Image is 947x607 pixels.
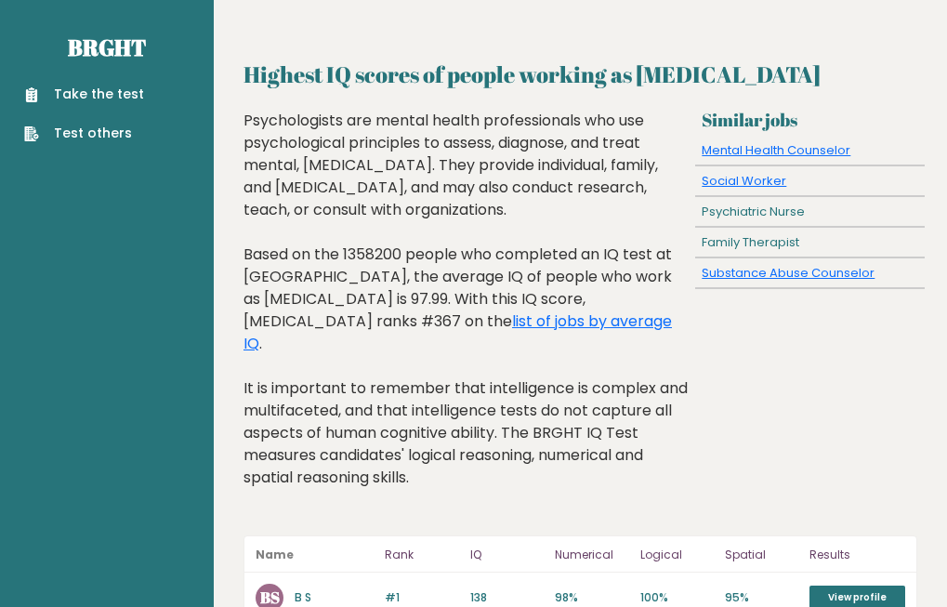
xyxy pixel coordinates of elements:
[725,589,798,606] p: 95%
[243,110,688,517] div: Psychologists are mental health professionals who use psychological principles to assess, diagnos...
[702,110,917,131] h3: Similar jobs
[24,124,144,143] a: Test others
[243,58,917,91] h2: Highest IQ scores of people working as [MEDICAL_DATA]
[295,589,311,605] a: B S
[702,264,875,282] a: Substance Abuse Counselor
[695,228,925,257] div: Family Therapist
[24,85,144,104] a: Take the test
[385,589,458,606] p: #1
[702,141,850,159] a: Mental Health Counselor
[725,544,798,566] p: Spatial
[695,197,925,227] div: Psychiatric Nurse
[640,544,714,566] p: Logical
[470,544,544,566] p: IQ
[640,589,714,606] p: 100%
[385,544,458,566] p: Rank
[470,589,544,606] p: 138
[555,544,628,566] p: Numerical
[702,172,786,190] a: Social Worker
[809,544,905,566] p: Results
[243,310,672,354] a: list of jobs by average IQ
[256,547,294,562] b: Name
[68,33,146,62] a: Brght
[555,589,628,606] p: 98%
